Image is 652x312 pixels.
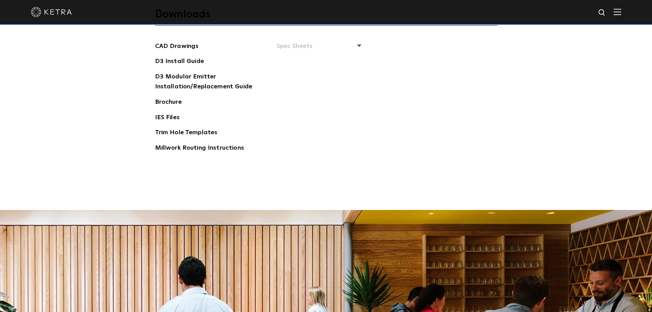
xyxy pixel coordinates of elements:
[155,57,204,67] a: D3 Install Guide
[155,143,244,154] a: Millwork Routing Instructions
[277,41,360,57] span: Spec Sheets
[598,9,606,17] img: search icon
[31,7,72,17] img: ketra-logo-2019-white
[155,41,199,52] a: CAD Drawings
[155,128,218,139] a: Trim Hole Templates
[614,9,621,15] img: Hamburger%20Nav.svg
[155,72,258,93] a: D3 Modular Emitter Installation/Replacement Guide
[155,113,180,124] a: IES Files
[155,97,182,108] a: Brochure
